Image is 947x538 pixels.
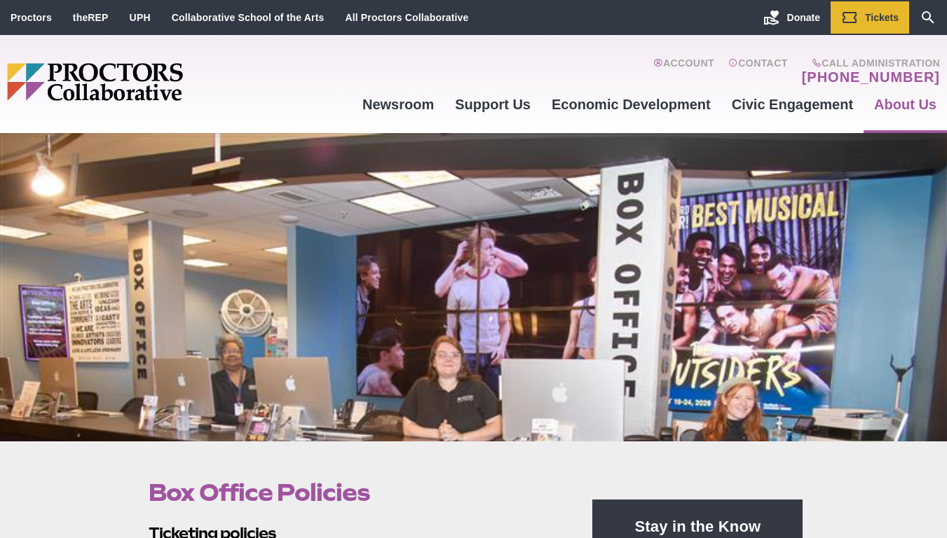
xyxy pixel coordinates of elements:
[865,12,899,23] span: Tickets
[11,12,52,23] a: Proctors
[831,1,909,34] a: Tickets
[352,85,444,123] a: Newsroom
[149,479,561,506] h1: Box Office Policies
[721,85,864,123] a: Civic Engagement
[864,85,947,123] a: About Us
[635,518,761,535] strong: Stay in the Know
[753,1,831,34] a: Donate
[653,57,714,85] a: Account
[909,1,947,34] a: Search
[802,69,940,85] a: [PHONE_NUMBER]
[541,85,721,123] a: Economic Development
[787,12,820,23] span: Donate
[345,12,468,23] a: All Proctors Collaborative
[728,57,788,85] a: Contact
[73,12,109,23] a: theREP
[172,12,325,23] a: Collaborative School of the Arts
[7,63,291,101] img: Proctors logo
[444,85,541,123] a: Support Us
[130,12,151,23] a: UPH
[798,57,940,69] span: Call Administration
